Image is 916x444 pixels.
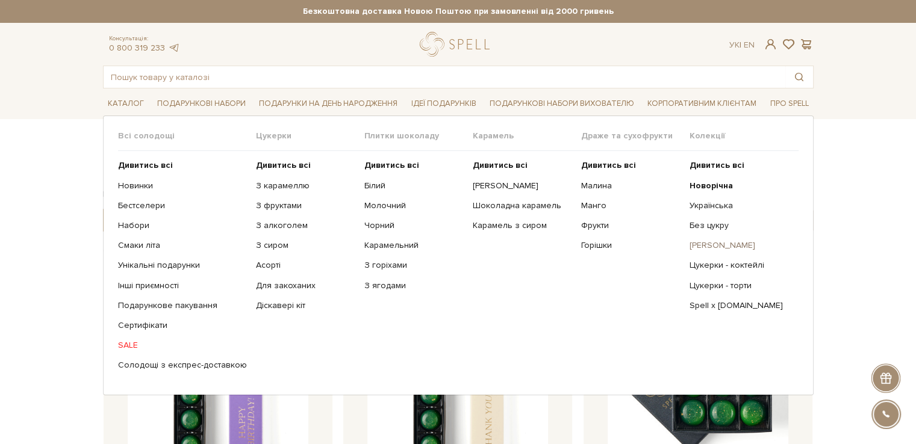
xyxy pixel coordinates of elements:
a: З сиром [256,240,355,251]
a: З горіхами [364,260,464,271]
a: Про Spell [765,94,813,113]
a: Унікальні подарунки [118,260,247,271]
a: Фрукти [581,220,681,231]
a: Дивитись всі [364,160,464,171]
a: З ягодами [364,280,464,291]
a: Молочний [364,200,464,211]
b: Дивитись всі [690,160,744,170]
a: Ідеї подарунків [406,94,481,113]
a: [PERSON_NAME] [473,180,572,191]
a: telegram [168,43,180,53]
a: Чорний [364,220,464,231]
a: Новорічна [690,180,789,191]
span: | [740,40,741,50]
b: Дивитись всі [581,160,636,170]
div: Каталог [103,116,814,395]
b: Дивитись всі [118,160,173,170]
b: Дивитись всі [256,160,311,170]
a: Каталог [103,94,149,113]
button: Пошук товару у каталозі [785,66,813,88]
a: [PERSON_NAME] [690,240,789,251]
a: Малина [581,180,681,191]
a: Діскавері кіт [256,300,355,311]
a: Для закоханих [256,280,355,291]
span: Плитки шоколаду [364,131,473,141]
a: Набори [118,220,247,231]
span: Колекції [690,131,798,141]
input: Пошук товару у каталозі [104,66,785,88]
a: З алкоголем [256,220,355,231]
b: Новорічна [690,180,733,191]
a: Подарункове пакування [118,300,247,311]
a: Без цукру [690,220,789,231]
a: Дивитись всі [690,160,789,171]
b: Дивитись всі [473,160,528,170]
a: З карамеллю [256,180,355,191]
a: Подарунки на День народження [254,94,402,113]
span: Цукерки [256,131,364,141]
a: Дивитись всі [473,160,572,171]
a: Подарункові набори [152,94,251,113]
a: Новинки [118,180,247,191]
a: Асорті [256,260,355,271]
a: 0 800 319 233 [109,43,165,53]
a: logo [420,32,495,57]
a: Українська [690,200,789,211]
span: Драже та сухофрукти [581,131,690,141]
a: Білий [364,180,464,191]
a: Дивитись всі [256,160,355,171]
b: Дивитись всі [364,160,419,170]
a: Карамельний [364,240,464,251]
a: Горішки [581,240,681,251]
div: Ук [729,40,755,51]
a: Подарункові набори вихователю [485,93,639,114]
a: Солодощі з експрес-доставкою [118,360,247,371]
span: Карамель [473,131,581,141]
a: Корпоративним клієнтам [643,93,761,114]
a: З фруктами [256,200,355,211]
strong: Безкоштовна доставка Новою Поштою при замовленні від 2000 гривень [103,6,814,17]
a: Шоколадна карамель [473,200,572,211]
a: Дивитись всі [581,160,681,171]
a: Цукерки - коктейлі [690,260,789,271]
a: En [744,40,755,50]
a: Смаки літа [118,240,247,251]
a: Цукерки - торти [690,280,789,291]
a: Манго [581,200,681,211]
a: Сертифікати [118,320,247,331]
a: Бестселери [118,200,247,211]
a: Spell x [DOMAIN_NAME] [690,300,789,311]
a: Інші приємності [118,280,247,291]
a: SALE [118,340,247,351]
a: Дивитись всі [118,160,247,171]
span: Всі солодощі [118,131,256,141]
a: Карамель з сиром [473,220,572,231]
span: Консультація: [109,35,180,43]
